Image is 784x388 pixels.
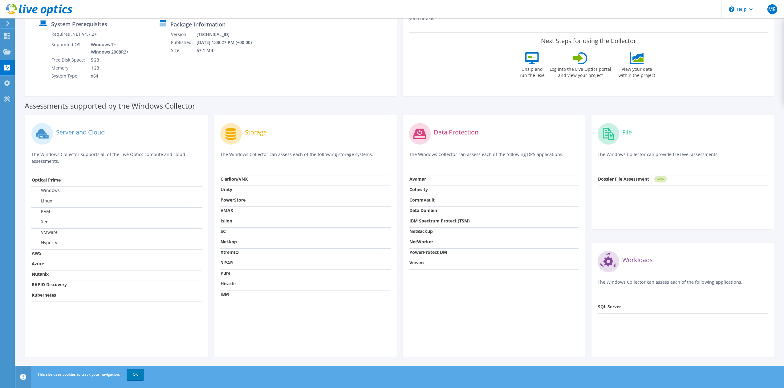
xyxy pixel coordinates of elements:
[51,21,107,27] label: System Prerequisites
[32,198,52,204] label: Linux
[221,239,237,245] strong: NetApp
[51,64,86,72] td: Memory:
[657,178,664,181] tspan: NEW!
[549,64,611,78] label: Log into the Live Optics portal and view your project
[51,72,86,80] td: System Type:
[32,229,58,235] label: VMware
[196,46,260,54] td: 57.1 MB
[32,282,67,287] strong: RAPID Discovery
[598,176,649,182] strong: Dossier File Assessment
[171,38,196,46] td: Published:
[221,291,229,297] strong: IBM
[220,151,391,164] p: The Windows Collector can assess each of the following storage systems.
[32,250,42,256] strong: AWS
[409,197,435,203] strong: CommVault
[221,228,226,234] strong: SC
[171,46,196,54] td: Size:
[86,41,130,56] td: Windows 7+ Windows 2008R2+
[38,372,120,377] span: This site uses cookies to track your navigation.
[221,186,232,192] strong: Unity
[221,176,248,182] strong: Clariion/VNX
[245,129,267,135] label: Storage
[409,239,433,245] strong: NetWorker
[409,151,579,164] p: The Windows Collector can assess each of the following DPS applications.
[51,31,97,37] label: Requires .NET V4.7.2+
[32,177,61,183] strong: Optical Prime
[32,208,50,214] label: KVM
[622,257,653,263] label: Workloads
[221,197,246,203] strong: PowerStore
[221,281,236,286] strong: Hitachi
[127,369,144,380] a: OK
[31,151,202,165] p: The Windows Collector supports all of the Live Optics compute and cloud assessments.
[196,30,260,38] td: [TECHNICAL_ID]
[221,260,233,266] strong: 3 PAR
[767,4,777,14] span: ME
[221,207,233,213] strong: VMAX
[221,270,230,276] strong: Pure
[51,41,86,56] td: Supported OS:
[86,72,130,80] td: x64
[32,292,56,298] strong: Kubernetes
[598,279,768,291] p: The Windows Collector can assess each of the following applications.
[409,260,424,266] strong: Veeam
[598,304,621,310] strong: SQL Server
[32,240,57,246] label: Hyper-V
[170,21,225,27] label: Package Information
[86,64,130,72] td: 1GB
[32,219,49,225] label: Xen
[86,56,130,64] td: 5GB
[32,187,60,194] label: Windows
[409,176,426,182] strong: Avamar
[51,56,86,64] td: Free Disk Space:
[409,207,437,213] strong: Data Domain
[32,261,44,266] strong: Azure
[541,37,636,45] label: Next Steps for using the Collector
[409,186,428,192] strong: Cohesity
[56,129,105,135] label: Server and Cloud
[434,129,478,135] label: Data Protection
[615,64,659,78] label: View your data within the project
[598,151,768,164] p: The Windows Collector can provide file level assessments.
[196,38,260,46] td: [DATE] 1:08:27 PM (+00:00)
[25,103,195,109] label: Assessments supported by the Windows Collector
[221,218,232,224] strong: Isilon
[409,218,470,224] strong: IBM Spectrum Protect (TSM)
[729,6,734,12] svg: \n
[171,30,196,38] td: Version:
[518,64,546,78] label: Unzip and run the .exe
[622,129,632,135] label: File
[32,271,49,277] strong: Nutanix
[221,249,239,255] strong: XtremIO
[409,249,447,255] strong: PowerProtect DM
[409,228,433,234] strong: NetBackup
